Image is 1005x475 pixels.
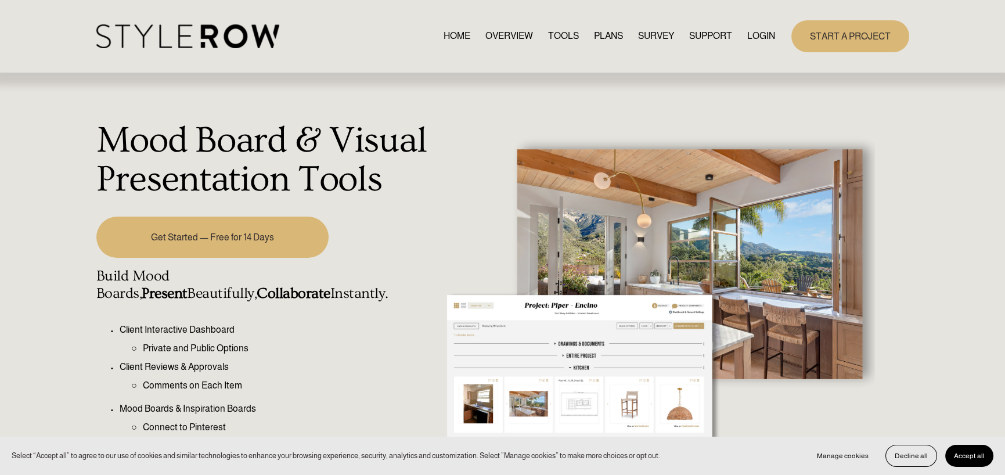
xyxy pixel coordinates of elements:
p: Client Interactive Dashboard [120,323,431,337]
a: START A PROJECT [791,20,909,52]
span: Accept all [954,452,985,460]
a: Get Started — Free for 14 Days [96,217,329,258]
a: LOGIN [747,28,775,44]
button: Decline all [885,445,937,467]
a: TOOLS [548,28,579,44]
p: Private and Public Options [143,341,431,355]
img: StyleRow [96,24,279,48]
a: HOME [444,28,470,44]
strong: Collaborate [257,285,330,302]
a: SURVEY [638,28,674,44]
a: PLANS [594,28,623,44]
p: Comments on Each Item [143,379,431,393]
strong: Present [142,285,187,302]
a: folder dropdown [689,28,732,44]
p: Mood Boards & Inspiration Boards [120,402,431,416]
span: Manage cookies [817,452,869,460]
span: SUPPORT [689,29,732,43]
h1: Mood Board & Visual Presentation Tools [96,121,431,200]
button: Accept all [945,445,993,467]
p: Client Reviews & Approvals [120,360,431,374]
a: OVERVIEW [485,28,533,44]
p: Select “Accept all” to agree to our use of cookies and similar technologies to enhance your brows... [12,450,660,461]
button: Manage cookies [808,445,877,467]
span: Decline all [895,452,928,460]
h4: Build Mood Boards, Beautifully, Instantly. [96,268,431,303]
p: Connect to Pinterest [143,420,431,434]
